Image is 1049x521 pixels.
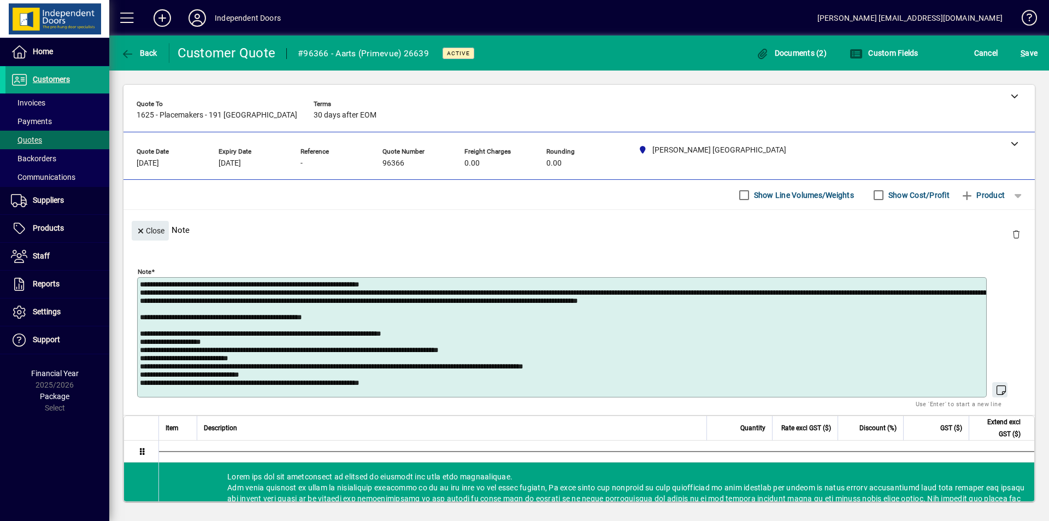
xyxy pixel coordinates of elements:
a: Staff [5,243,109,270]
a: Settings [5,298,109,326]
button: Save [1018,43,1040,63]
button: Delete [1003,221,1029,247]
span: Customers [33,75,70,84]
span: Communications [11,173,75,182]
button: Back [118,43,160,63]
span: Item [166,422,179,434]
button: Product [955,185,1010,205]
span: Settings [33,307,61,316]
span: ave [1021,44,1038,62]
span: 0.00 [464,159,480,168]
span: Back [121,49,157,57]
a: Suppliers [5,187,109,214]
button: Profile [180,8,215,28]
button: Documents (2) [753,43,829,63]
app-page-header-button: Delete [1003,229,1029,239]
span: Products [33,224,64,232]
span: Product [960,186,1005,204]
span: Staff [33,251,50,260]
button: Custom Fields [847,43,921,63]
span: - [300,159,303,168]
label: Show Line Volumes/Weights [752,190,854,201]
a: Communications [5,168,109,186]
span: Quantity [740,422,765,434]
span: Extend excl GST ($) [976,416,1021,440]
span: Description [204,422,237,434]
span: Invoices [11,98,45,107]
app-page-header-button: Close [129,225,172,235]
span: 1625 - Placemakers - 191 [GEOGRAPHIC_DATA] [137,111,297,120]
span: Support [33,335,60,344]
label: Show Cost/Profit [886,190,950,201]
span: Active [447,50,470,57]
a: Support [5,326,109,354]
a: Reports [5,271,109,298]
div: [PERSON_NAME] [EMAIL_ADDRESS][DOMAIN_NAME] [817,9,1003,27]
span: Custom Fields [850,49,918,57]
span: [DATE] [219,159,241,168]
span: Close [136,222,164,240]
a: Quotes [5,131,109,149]
span: Reports [33,279,60,288]
span: Payments [11,117,52,126]
div: Note [123,210,1035,250]
span: Backorders [11,154,56,163]
span: 0.00 [546,159,562,168]
span: Package [40,392,69,401]
div: Customer Quote [178,44,276,62]
a: Knowledge Base [1013,2,1035,38]
app-page-header-button: Back [109,43,169,63]
span: 30 days after EOM [314,111,376,120]
span: Discount (%) [859,422,897,434]
div: Independent Doors [215,9,281,27]
span: Cancel [974,44,998,62]
mat-label: Note [138,268,151,276]
span: S [1021,49,1025,57]
span: GST ($) [940,422,962,434]
a: Products [5,215,109,242]
span: Quotes [11,136,42,144]
a: Backorders [5,149,109,168]
button: Cancel [971,43,1001,63]
span: Home [33,47,53,56]
button: Close [132,221,169,241]
a: Invoices [5,93,109,112]
span: Documents (2) [756,49,827,57]
a: Home [5,38,109,66]
button: Add [145,8,180,28]
span: Rate excl GST ($) [781,422,831,434]
span: [DATE] [137,159,159,168]
mat-hint: Use 'Enter' to start a new line [916,397,1001,410]
span: 96366 [382,159,404,168]
span: Suppliers [33,196,64,204]
span: Financial Year [31,369,79,378]
div: #96366 - Aarts (Primevue) 26639 [298,45,429,62]
a: Payments [5,112,109,131]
